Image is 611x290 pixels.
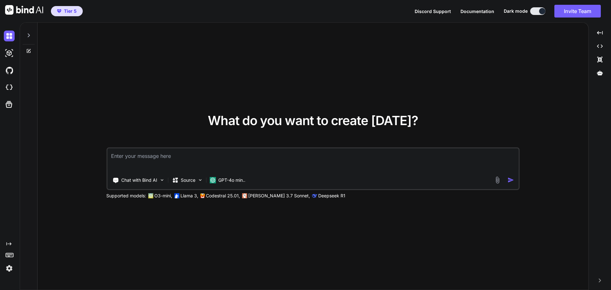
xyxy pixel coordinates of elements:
img: attachment [494,176,501,184]
p: [PERSON_NAME] 3.7 Sonnet, [248,193,310,199]
img: icon [508,177,514,183]
img: githubDark [4,65,15,76]
span: Tier 5 [64,8,77,14]
button: premiumTier 5 [51,6,83,16]
img: claude [242,193,247,198]
img: darkChat [4,31,15,41]
img: premium [57,9,61,13]
p: Deepseek R1 [318,193,345,199]
button: Documentation [460,8,494,15]
span: Documentation [460,9,494,14]
span: Dark mode [504,8,528,14]
p: Supported models: [106,193,146,199]
span: What do you want to create [DATE]? [208,113,418,128]
button: Discord Support [415,8,451,15]
p: O3-mini, [154,193,172,199]
img: cloudideIcon [4,82,15,93]
p: Chat with Bind AI [121,177,157,183]
img: Mistral-AI [200,194,205,198]
img: GPT-4 [148,193,153,198]
span: Discord Support [415,9,451,14]
button: Invite Team [554,5,601,18]
p: Source [181,177,195,183]
img: GPT-4o mini [209,177,216,183]
img: Bind AI [5,5,43,15]
img: settings [4,263,15,274]
p: Llama 3, [180,193,198,199]
img: Pick Tools [159,177,165,183]
img: claude [312,193,317,198]
img: darkAi-studio [4,48,15,59]
p: GPT-4o min.. [218,177,245,183]
img: Llama2 [174,193,179,198]
img: Pick Models [197,177,203,183]
p: Codestral 25.01, [206,193,240,199]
